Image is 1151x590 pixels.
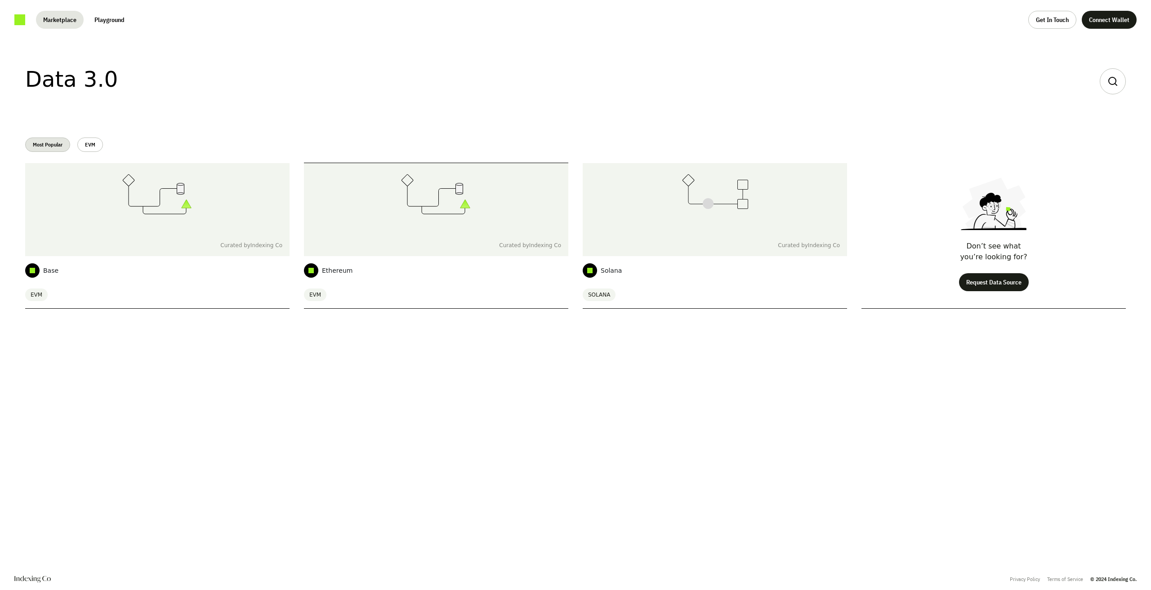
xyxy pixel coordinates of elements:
span: Base [43,266,58,275]
button: Request Data Source [959,273,1029,291]
span: Solana [601,266,622,275]
span: SOLANA [583,288,616,301]
span: Curated by Indexing Co [220,242,282,249]
button: Get In Touch [1028,11,1076,29]
a: Terms of Service [1047,576,1083,583]
span: Ethereum [322,266,352,275]
button: Marketplace [36,11,84,29]
button: Playground [87,11,132,29]
span: Curated by Indexing Co [778,242,840,249]
h1: Data 3.0 [25,68,118,94]
button: Connect Wallet [1082,11,1137,29]
span: EVM [25,288,48,301]
span: Curated by Indexing Co [499,242,561,249]
a: Privacy Policy [1010,576,1040,583]
p: Don’t see what you’re looking for? [960,241,1027,262]
span: EVM [304,288,326,301]
button: EVM [77,138,103,152]
span: © 2024 Indexing Co. [1090,576,1137,583]
button: Most Popular [25,138,70,152]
